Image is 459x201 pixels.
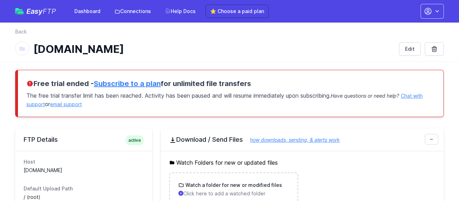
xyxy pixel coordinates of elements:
a: Connections [110,5,155,18]
dt: Default Upload Path [24,185,144,192]
span: Have questions or need help? [331,93,399,99]
a: Edit [399,42,421,56]
a: email support [50,101,82,107]
span: FTP [43,7,56,16]
span: active [126,135,144,145]
h2: Download / Send Files [169,135,435,144]
h2: FTP Details [24,135,144,144]
img: easyftp_logo.png [15,8,24,14]
nav: Breadcrumb [15,28,444,39]
a: Help Docs [161,5,200,18]
a: Subscribe to a plan [94,79,161,88]
p: Click here to add a watched folder [178,190,289,197]
h5: Watch Folders for new or updated files [169,158,435,167]
a: EasyFTP [15,8,56,15]
h3: Watch a folder for new or modified files [184,182,282,189]
a: Back [15,28,27,35]
h3: Free trial ended - for unlimited file transfers [26,79,435,89]
a: Dashboard [70,5,105,18]
h1: [DOMAIN_NAME] [33,43,393,55]
dt: Host [24,158,144,165]
a: ⭐ Choose a paid plan [206,5,269,18]
dd: / (root) [24,194,144,201]
p: The free trial transfer limit has been reached. Activity has been paused and will resume immediat... [26,89,435,108]
dd: [DOMAIN_NAME] [24,167,144,174]
span: Easy [26,8,56,15]
a: how downloads, sending, & alerts work [243,137,340,143]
